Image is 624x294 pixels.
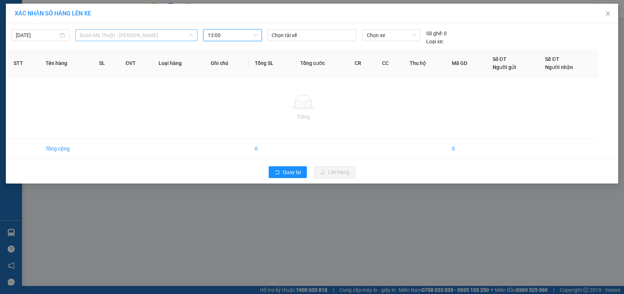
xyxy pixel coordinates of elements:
td: 0 [446,139,487,159]
span: Số ĐT [545,56,559,62]
th: Thu hộ [404,49,446,77]
span: 13:00 [208,30,257,41]
th: CC [376,49,404,77]
th: Tổng cước [294,49,349,77]
span: Người nhận [545,64,573,70]
span: down [189,33,193,37]
span: Buôn Ma Thuột - Đak Mil [80,30,193,41]
span: Loại xe: [426,37,443,46]
th: STT [8,49,40,77]
th: CR [349,49,376,77]
button: Close [598,4,618,24]
span: Số ĐT [493,56,507,62]
div: Trống [14,113,593,121]
th: Tổng SL [249,49,294,77]
div: 0 [426,29,447,37]
button: rollbackQuay lại [269,166,307,178]
td: 0 [249,139,294,159]
span: close [605,11,611,17]
th: ĐVT [120,49,153,77]
input: 12/10/2025 [16,31,58,39]
th: Mã GD [446,49,487,77]
th: Tên hàng [40,49,94,77]
span: Chọn xe [367,30,416,41]
span: rollback [275,170,280,175]
th: Loại hàng [153,49,205,77]
span: Người gửi [493,64,516,70]
th: SL [93,49,120,77]
button: uploadLên hàng [314,166,355,178]
span: Quay lại [283,168,301,176]
span: XÁC NHẬN SỐ HÀNG LÊN XE [15,10,91,17]
span: Số ghế: [426,29,443,37]
th: Ghi chú [205,49,249,77]
td: Tổng cộng [40,139,94,159]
